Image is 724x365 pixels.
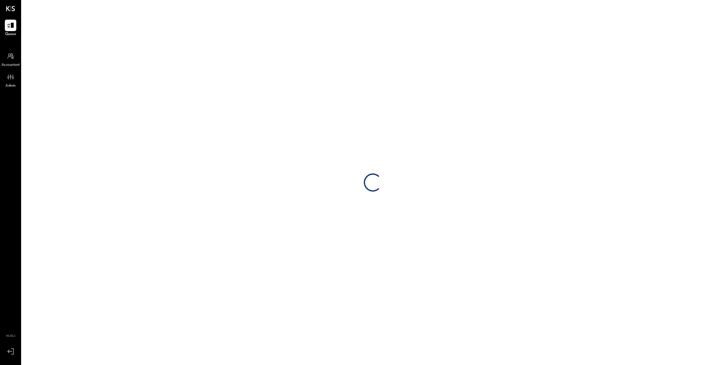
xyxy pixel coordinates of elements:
[0,50,21,68] a: Accountant
[0,20,21,37] a: Queue
[5,83,16,89] span: Admin
[5,32,16,37] span: Queue
[0,71,21,89] a: Admin
[2,62,20,68] span: Accountant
